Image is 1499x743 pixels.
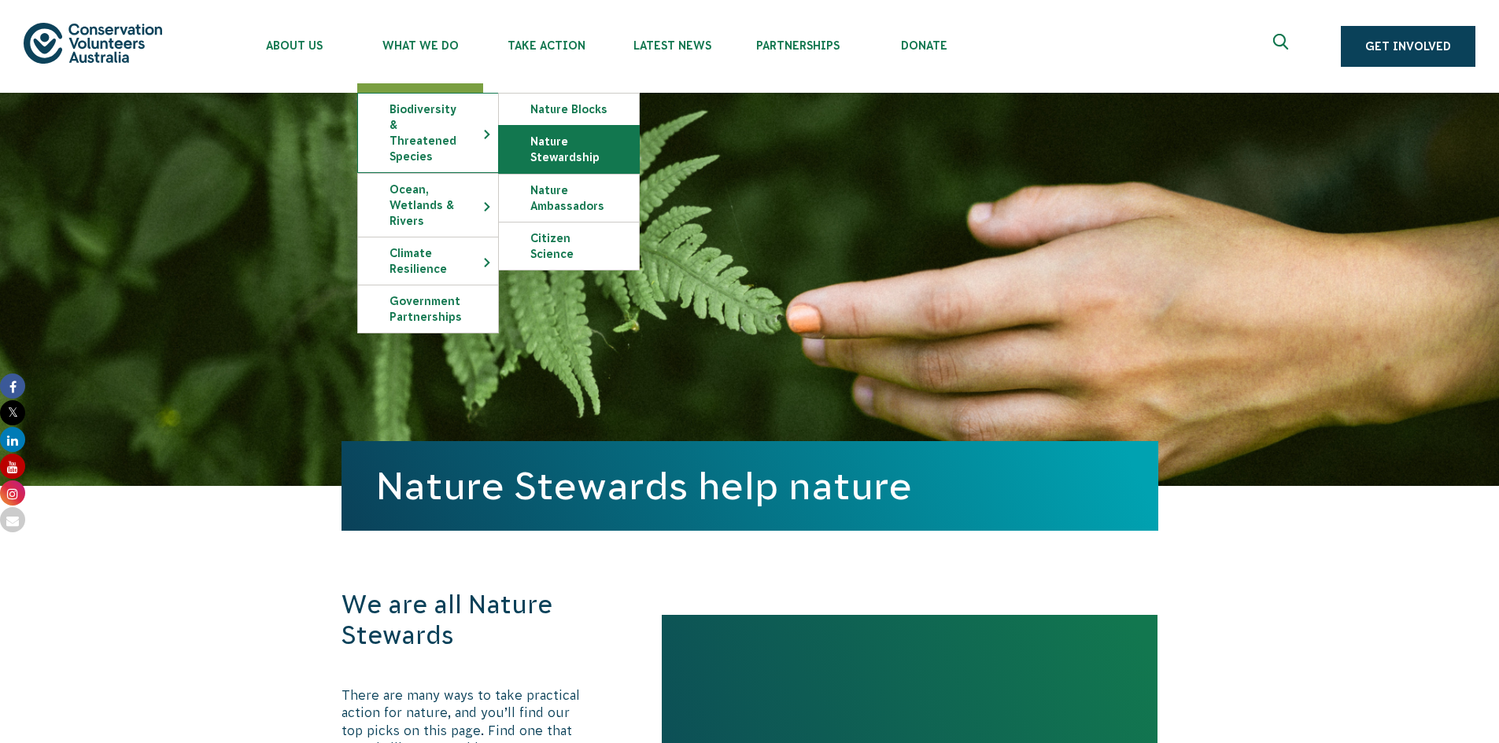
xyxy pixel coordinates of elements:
span: Expand search box [1273,34,1293,59]
a: Nature Stewardship [499,126,639,173]
a: Biodiversity & Threatened Species [358,94,498,172]
a: Nature Ambassadors [499,175,639,222]
a: Get Involved [1341,26,1475,67]
span: About Us [231,39,357,52]
h1: Nature Stewards help nature [376,465,1124,507]
h3: We are all Nature Stewards [342,590,592,651]
a: Climate Resilience [358,237,498,285]
a: Government Partnerships [358,285,498,333]
li: Climate Resilience [357,237,499,285]
span: Latest News [609,39,735,52]
a: Citizen Science [499,223,639,270]
span: What We Do [357,39,483,52]
span: Partnerships [735,39,861,52]
img: logo.svg [24,23,162,63]
span: Take Action [483,39,609,52]
li: Ocean, Wetlands & Rivers [357,173,499,237]
li: Biodiversity & Threatened Species [357,93,499,173]
a: Nature Blocks [499,94,639,125]
span: Donate [861,39,987,52]
button: Expand search box Close search box [1264,28,1301,65]
a: Ocean, Wetlands & Rivers [358,174,498,237]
